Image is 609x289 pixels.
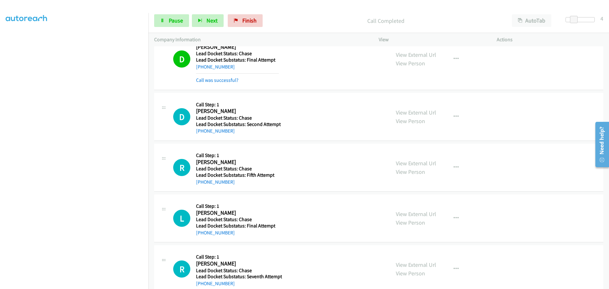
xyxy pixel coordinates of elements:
[396,261,436,268] a: View External Url
[379,36,485,43] p: View
[396,270,425,277] a: View Person
[154,14,189,27] a: Pause
[173,260,190,278] h1: R
[196,102,281,108] h5: Call Step: 1
[196,267,282,274] h5: Lead Docket Status: Chase
[196,216,275,223] h5: Lead Docket Status: Chase
[196,152,274,159] h5: Call Step: 1
[196,230,235,236] a: [PHONE_NUMBER]
[242,17,257,24] span: Finish
[192,14,224,27] button: Next
[512,14,551,27] button: AutoTab
[396,210,436,218] a: View External Url
[169,17,183,24] span: Pause
[196,254,282,260] h5: Call Step: 1
[396,168,425,175] a: View Person
[600,14,603,23] div: 4
[396,109,436,116] a: View External Url
[173,260,190,278] div: The call is yet to be attempted
[196,108,279,115] h2: [PERSON_NAME]
[196,43,279,51] h2: [PERSON_NAME]
[396,51,436,58] a: View External Url
[196,166,274,172] h5: Lead Docket Status: Chase
[497,36,603,43] p: Actions
[173,108,190,125] h1: D
[196,280,235,286] a: [PHONE_NUMBER]
[196,209,275,217] h2: [PERSON_NAME]
[196,64,235,70] a: [PHONE_NUMBER]
[173,159,190,176] div: The call is yet to be attempted
[196,260,282,267] h2: [PERSON_NAME]
[396,160,436,167] a: View External Url
[396,60,425,67] a: View Person
[173,159,190,176] h1: R
[196,115,281,121] h5: Lead Docket Status: Chase
[196,223,275,229] h5: Lead Docket Substatus: Final Attempt
[206,17,218,24] span: Next
[228,14,263,27] a: Finish
[196,57,279,63] h5: Lead Docket Substatus: Final Attempt
[591,119,609,170] iframe: Resource Center
[196,50,279,57] h5: Lead Docket Status: Chase
[173,108,190,125] div: The call is yet to be attempted
[196,159,274,166] h2: [PERSON_NAME]
[396,117,425,125] a: View Person
[196,203,275,209] h5: Call Step: 1
[196,77,239,83] a: Call was successful?
[196,179,235,185] a: [PHONE_NUMBER]
[173,210,190,227] h1: L
[173,50,190,68] h1: D
[396,219,425,226] a: View Person
[173,210,190,227] div: The call is yet to be attempted
[196,128,235,134] a: [PHONE_NUMBER]
[271,16,501,25] p: Call Completed
[196,121,281,128] h5: Lead Docket Substatus: Second Attempt
[196,273,282,280] h5: Lead Docket Substatus: Seventh Attempt
[154,36,367,43] p: Company Information
[196,172,274,178] h5: Lead Docket Substatus: Fifth Attempt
